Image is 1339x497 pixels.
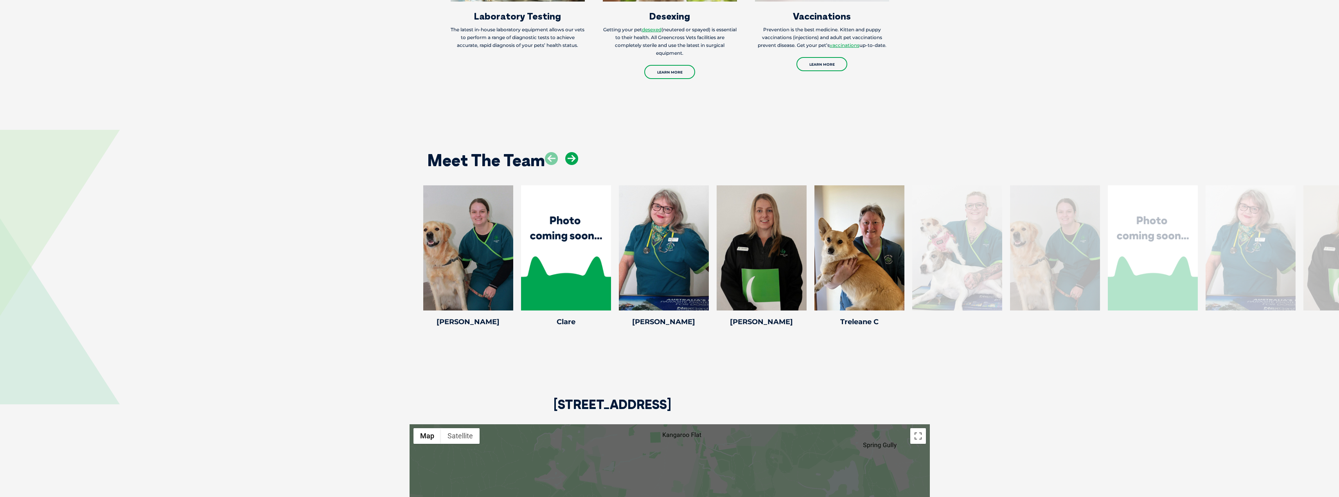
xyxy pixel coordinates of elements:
p: Getting your pet (neutered or spayed) is essential to their health. All Greencross Vets facilitie... [603,26,737,57]
a: Learn More [796,57,847,71]
h2: Meet The Team [427,152,545,169]
a: desexed [642,27,661,32]
p: The latest in-house laboratory equipment allows our vets to perform a range of diagnostic tests t... [451,26,585,49]
h4: [PERSON_NAME] [717,318,807,325]
h3: Vaccinations [755,11,889,21]
button: Toggle fullscreen view [910,428,926,444]
h4: Clare [521,318,611,325]
a: vaccinations [830,42,859,48]
button: Show satellite imagery [441,428,480,444]
h3: Desexing [603,11,737,21]
h3: Laboratory Testing [451,11,585,21]
a: Learn More [644,65,695,79]
h2: [STREET_ADDRESS] [554,398,671,424]
button: Show street map [413,428,441,444]
h4: [PERSON_NAME] [423,318,513,325]
p: Prevention is the best medicine. Kitten and puppy vaccinations (injections) and adult pet vaccina... [755,26,889,49]
h4: Treleane C [814,318,904,325]
h4: [PERSON_NAME] [619,318,709,325]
